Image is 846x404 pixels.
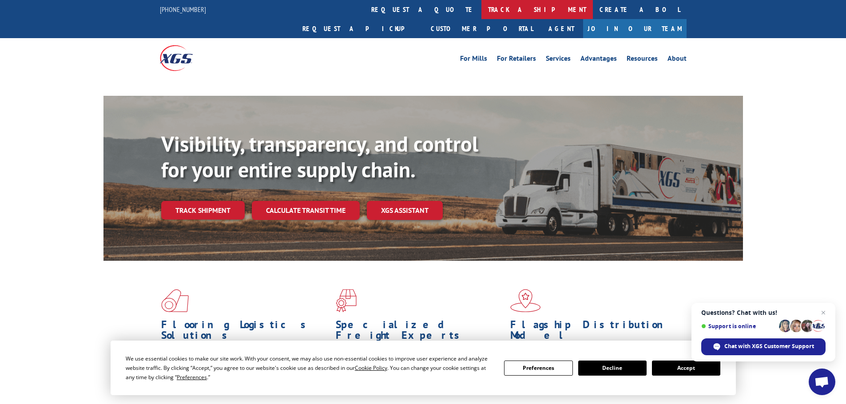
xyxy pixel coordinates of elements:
[580,55,617,65] a: Advantages
[510,289,541,312] img: xgs-icon-flagship-distribution-model-red
[809,369,835,395] div: Open chat
[583,19,687,38] a: Join Our Team
[546,55,571,65] a: Services
[724,342,814,350] span: Chat with XGS Customer Support
[161,319,329,345] h1: Flooring Logistics Solutions
[177,373,207,381] span: Preferences
[160,5,206,14] a: [PHONE_NUMBER]
[252,201,360,220] a: Calculate transit time
[701,338,826,355] div: Chat with XGS Customer Support
[161,289,189,312] img: xgs-icon-total-supply-chain-intelligence-red
[161,130,478,183] b: Visibility, transparency, and control for your entire supply chain.
[355,364,387,372] span: Cookie Policy
[818,307,829,318] span: Close chat
[578,361,647,376] button: Decline
[504,361,572,376] button: Preferences
[540,19,583,38] a: Agent
[336,289,357,312] img: xgs-icon-focused-on-flooring-red
[111,341,736,395] div: Cookie Consent Prompt
[296,19,424,38] a: Request a pickup
[126,354,493,382] div: We use essential cookies to make our site work. With your consent, we may also use non-essential ...
[701,323,776,329] span: Support is online
[336,319,504,345] h1: Specialized Freight Experts
[497,55,536,65] a: For Retailers
[701,309,826,316] span: Questions? Chat with us!
[667,55,687,65] a: About
[510,319,678,345] h1: Flagship Distribution Model
[460,55,487,65] a: For Mills
[627,55,658,65] a: Resources
[161,201,245,220] a: Track shipment
[424,19,540,38] a: Customer Portal
[652,361,720,376] button: Accept
[367,201,443,220] a: XGS ASSISTANT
